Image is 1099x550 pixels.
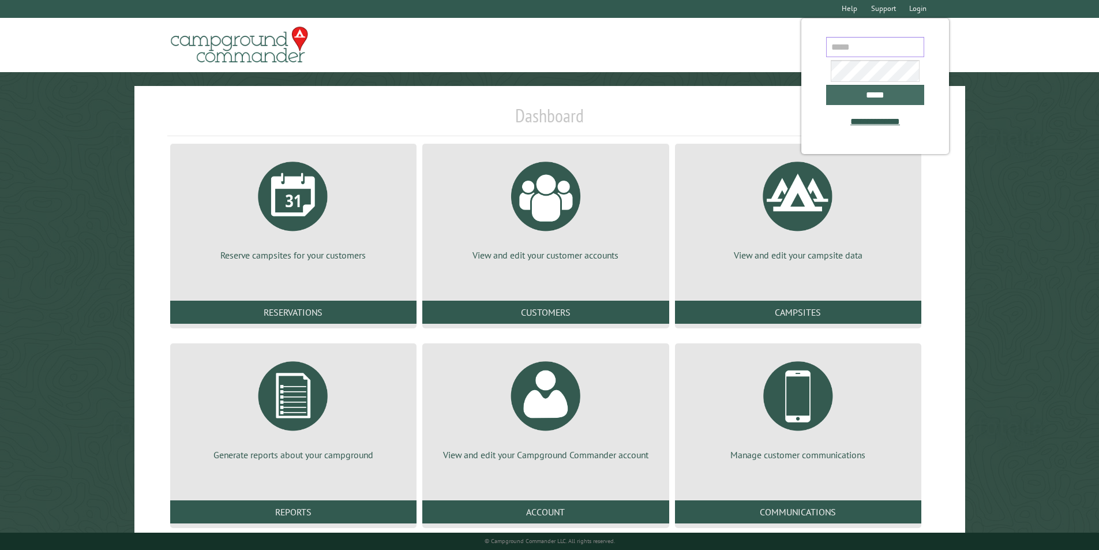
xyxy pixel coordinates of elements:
p: Generate reports about your campground [184,448,403,461]
a: View and edit your campsite data [689,153,907,261]
img: Campground Commander [167,23,312,68]
small: © Campground Commander LLC. All rights reserved. [485,537,615,545]
a: Reports [170,500,417,523]
a: Campsites [675,301,921,324]
a: View and edit your customer accounts [436,153,655,261]
p: View and edit your campsite data [689,249,907,261]
a: Reserve campsites for your customers [184,153,403,261]
a: Generate reports about your campground [184,353,403,461]
a: Account [422,500,669,523]
a: Reservations [170,301,417,324]
a: Customers [422,301,669,324]
p: View and edit your Campground Commander account [436,448,655,461]
p: Reserve campsites for your customers [184,249,403,261]
a: Communications [675,500,921,523]
a: View and edit your Campground Commander account [436,353,655,461]
h1: Dashboard [167,104,932,136]
p: Manage customer communications [689,448,907,461]
p: View and edit your customer accounts [436,249,655,261]
a: Manage customer communications [689,353,907,461]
